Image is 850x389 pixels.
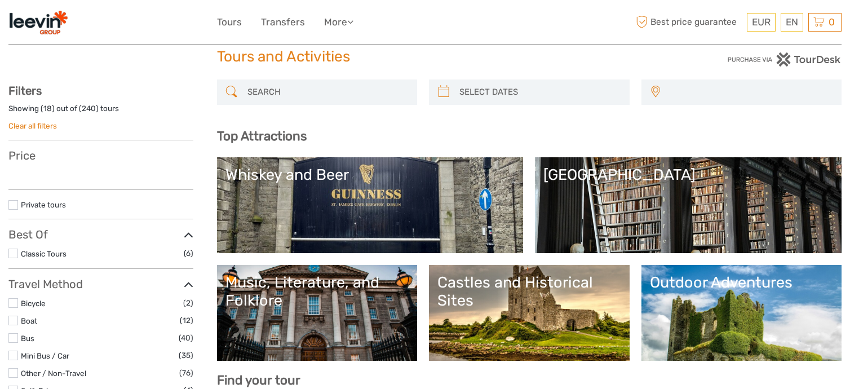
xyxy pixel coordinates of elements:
span: (12) [180,314,193,327]
b: Find your tour [217,373,300,388]
span: (35) [179,349,193,362]
span: EUR [752,16,771,28]
a: Tours [217,14,242,30]
a: Transfers [261,14,305,30]
a: Music, Literature, and Folklore [225,273,409,352]
a: [GEOGRAPHIC_DATA] [543,166,833,245]
div: Outdoor Adventures [650,273,834,291]
a: Outdoor Adventures [650,273,834,352]
a: Bicycle [21,299,46,308]
div: Whiskey and Beer [225,166,515,184]
a: Bus [21,334,34,343]
div: Castles and Historical Sites [437,273,621,310]
a: Boat [21,316,37,325]
input: SEARCH [243,82,412,102]
label: 18 [43,103,52,114]
h1: Tours and Activities [217,48,634,66]
span: (40) [179,331,193,344]
a: Other / Non-Travel [21,369,86,378]
label: 240 [82,103,96,114]
img: PurchaseViaTourDesk.png [727,52,842,67]
span: (76) [179,366,193,379]
img: 2366-9a630715-f217-4e31-8482-dcd93f7091a8_logo_small.png [8,8,68,36]
span: (2) [183,297,193,310]
span: (6) [184,247,193,260]
input: SELECT DATES [455,82,624,102]
h3: Travel Method [8,277,193,291]
b: Top Attractions [217,129,307,144]
div: EN [781,13,803,32]
a: Classic Tours [21,249,67,258]
strong: Filters [8,84,42,98]
a: Mini Bus / Car [21,351,69,360]
span: 0 [827,16,836,28]
a: More [324,14,353,30]
div: Showing ( ) out of ( ) tours [8,103,193,121]
div: [GEOGRAPHIC_DATA] [543,166,833,184]
h3: Price [8,149,193,162]
span: Best price guarantee [634,13,745,32]
a: Clear all filters [8,121,57,130]
h3: Best Of [8,228,193,241]
div: Music, Literature, and Folklore [225,273,409,310]
a: Private tours [21,200,66,209]
a: Castles and Historical Sites [437,273,621,352]
a: Whiskey and Beer [225,166,515,245]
